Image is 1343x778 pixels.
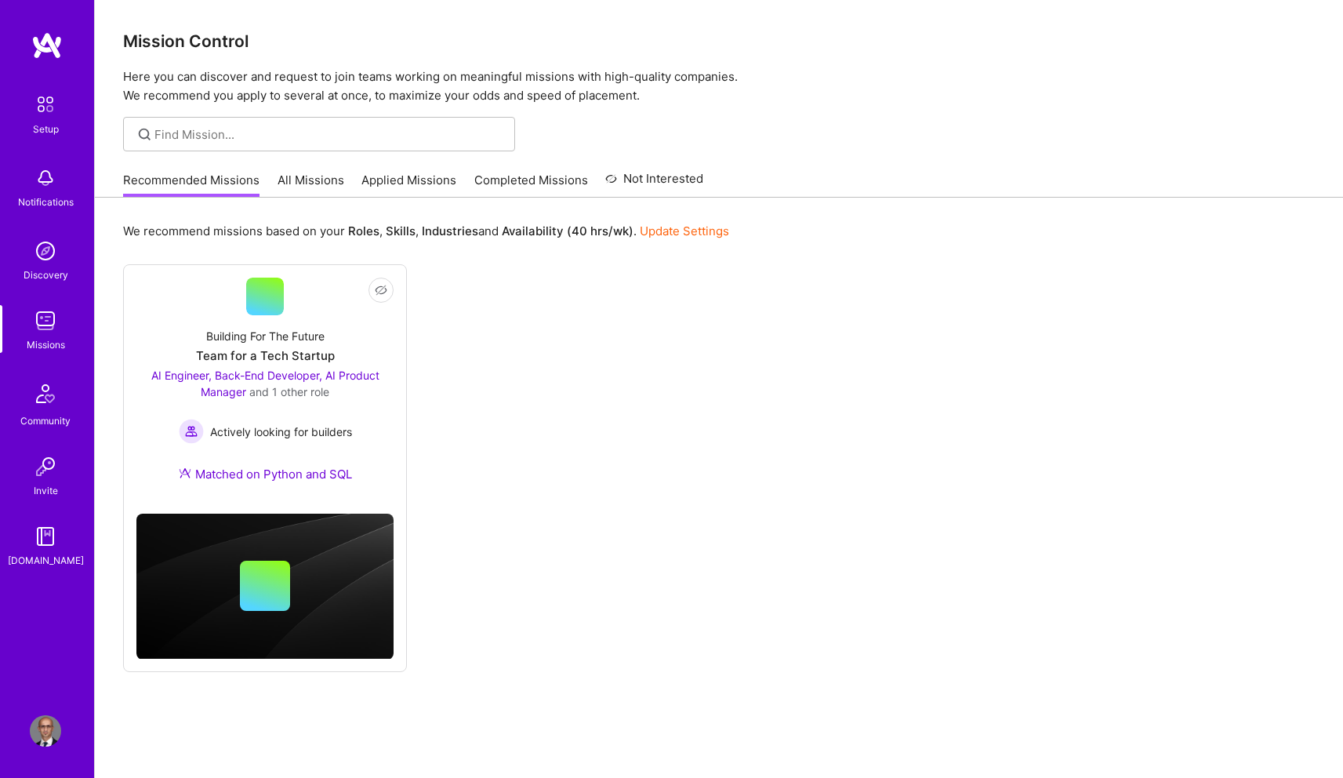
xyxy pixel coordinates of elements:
h3: Mission Control [123,31,1315,51]
span: AI Engineer, Back-End Developer, AI Product Manager [151,369,379,398]
a: Building For The FutureTeam for a Tech StartupAI Engineer, Back-End Developer, AI Product Manager... [136,278,394,501]
img: guide book [30,521,61,552]
div: [DOMAIN_NAME] [8,552,84,569]
a: Update Settings [640,224,729,238]
p: We recommend missions based on your , , and . [123,223,729,239]
input: Find Mission... [154,126,503,143]
a: Completed Missions [474,172,588,198]
a: Recommended Missions [123,172,260,198]
div: Setup [33,121,59,137]
b: Availability (40 hrs/wk) [502,224,633,238]
div: Community [20,413,71,429]
div: Discovery [24,267,68,283]
i: icon EyeClosed [375,284,387,296]
img: Ateam Purple Icon [179,467,191,479]
img: teamwork [30,305,61,336]
a: Not Interested [605,169,703,198]
a: Applied Missions [361,172,456,198]
span: and 1 other role [249,385,329,398]
img: Actively looking for builders [179,419,204,444]
div: Team for a Tech Startup [196,347,335,364]
p: Here you can discover and request to join teams working on meaningful missions with high-quality ... [123,67,1315,105]
b: Roles [348,224,379,238]
img: logo [31,31,63,60]
a: User Avatar [26,715,65,747]
b: Skills [386,224,416,238]
span: Actively looking for builders [210,424,352,440]
i: icon SearchGrey [136,125,154,144]
b: Industries [422,224,478,238]
img: bell [30,162,61,194]
div: Building For The Future [206,328,325,344]
a: All Missions [278,172,344,198]
div: Matched on Python and SQL [179,466,352,482]
div: Notifications [18,194,74,210]
img: Invite [30,451,61,482]
div: Invite [34,482,58,499]
img: User Avatar [30,715,61,747]
img: discovery [30,235,61,267]
img: cover [136,514,394,659]
div: Missions [27,336,65,353]
img: setup [29,88,62,121]
img: Community [27,375,64,413]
